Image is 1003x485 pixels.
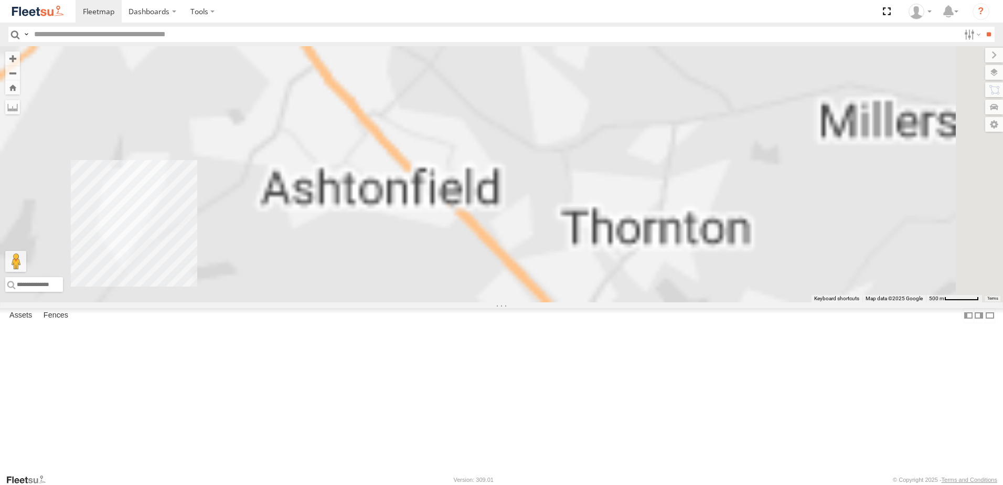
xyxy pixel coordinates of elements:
label: Dock Summary Table to the Right [974,308,984,323]
button: Drag Pegman onto the map to open Street View [5,251,26,272]
a: Visit our Website [6,475,54,485]
button: Keyboard shortcuts [814,295,859,302]
label: Measure [5,100,20,114]
button: Zoom Home [5,80,20,94]
i: ? [973,3,989,20]
label: Assets [4,308,37,323]
button: Zoom in [5,51,20,66]
label: Dock Summary Table to the Left [963,308,974,323]
span: Map data ©2025 Google [866,296,923,301]
label: Search Query [22,27,30,42]
label: Hide Summary Table [985,308,995,323]
label: Search Filter Options [960,27,983,42]
div: Matt Curtis [905,4,935,19]
span: 500 m [929,296,944,301]
img: fleetsu-logo-horizontal.svg [10,4,65,18]
a: Terms (opens in new tab) [987,297,998,301]
div: © Copyright 2025 - [893,477,997,483]
label: Map Settings [985,117,1003,132]
div: Version: 309.01 [454,477,494,483]
label: Fences [38,308,73,323]
button: Zoom out [5,66,20,80]
a: Terms and Conditions [942,477,997,483]
button: Map Scale: 500 m per 62 pixels [926,295,982,302]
